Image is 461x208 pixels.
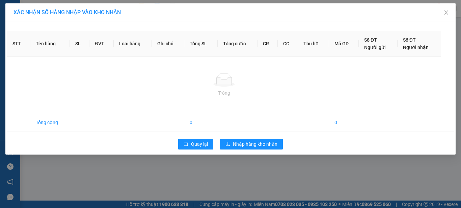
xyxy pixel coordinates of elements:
th: Ghi chú [152,31,184,57]
td: 0 [184,113,218,132]
button: downloadNhập hàng kho nhận [220,139,283,149]
span: Bến xe [GEOGRAPHIC_DATA] [53,11,91,19]
span: In ngày: [2,49,41,53]
img: logo [2,4,32,34]
th: ĐVT [89,31,114,57]
th: CR [257,31,278,57]
button: Close [437,3,456,22]
span: Nhập hàng kho nhận [233,140,277,148]
th: Mã GD [329,31,359,57]
strong: ĐỒNG PHƯỚC [53,4,92,9]
span: Hotline: 19001152 [53,30,83,34]
th: Tên hàng [30,31,70,57]
span: Người gửi [364,45,386,50]
th: SL [70,31,89,57]
th: Tổng SL [184,31,218,57]
span: ----------------------------------------- [18,37,83,42]
span: XÁC NHẬN SỐ HÀNG NHẬP VÀO KHO NHẬN [13,9,121,16]
span: Số ĐT [403,37,416,43]
span: 11:34:27 [DATE] [15,49,41,53]
td: 0 [329,113,359,132]
span: 01 Võ Văn Truyện, KP.1, Phường 2 [53,20,93,29]
span: Người nhận [403,45,429,50]
span: [PERSON_NAME]: [2,44,70,48]
span: download [225,142,230,147]
th: CC [278,31,298,57]
td: Tổng cộng [30,113,70,132]
span: VPTL1210250005 [34,43,70,48]
th: Tổng cước [218,31,257,57]
th: STT [7,31,30,57]
button: rollbackQuay lại [178,139,213,149]
span: rollback [184,142,188,147]
span: Số ĐT [364,37,377,43]
div: Trống [12,89,436,97]
span: close [443,10,449,15]
span: Quay lại [191,140,208,148]
th: Loại hàng [114,31,152,57]
th: Thu hộ [298,31,329,57]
